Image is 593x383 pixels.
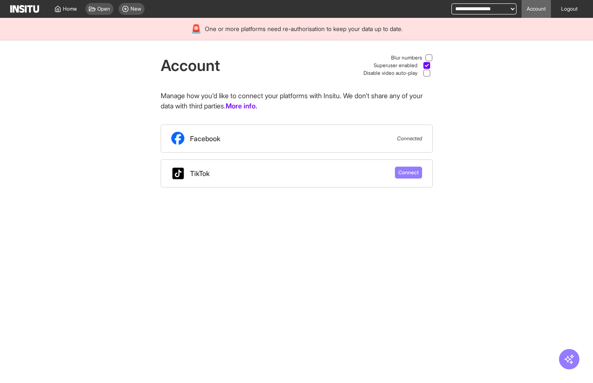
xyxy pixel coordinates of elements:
h1: Account [161,57,220,74]
span: TikTok [190,168,210,179]
span: Connected [397,135,422,142]
a: More info. [226,101,257,111]
span: One or more platforms need re-authorisation to keep your data up to date. [205,25,403,33]
span: Superuser enabled [374,62,417,69]
span: Facebook [190,133,220,144]
div: 🚨 [191,23,201,35]
button: Connect [395,167,422,179]
p: Manage how you'd like to connect your platforms with Insitu. We don't share any of your data with... [161,91,433,111]
span: Disable video auto-play [363,70,417,77]
span: Connect [398,169,419,176]
span: Open [97,6,110,12]
span: Home [63,6,77,12]
span: New [131,6,141,12]
img: Logo [10,5,39,13]
span: Blur numbers [391,54,422,61]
